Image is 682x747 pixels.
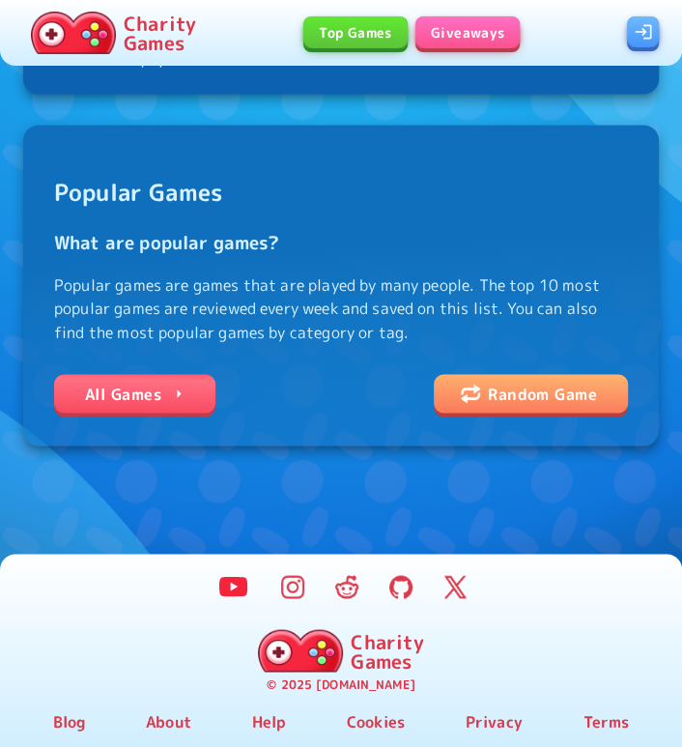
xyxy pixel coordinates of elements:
[23,8,204,58] a: Charity Games
[267,675,414,694] p: © 2025 [DOMAIN_NAME]
[415,16,521,48] a: Giveaways
[31,12,116,54] img: Charity.Games
[443,575,467,598] img: Twitter Logo
[53,709,86,733] a: Blog
[583,709,629,733] a: Terms
[124,14,196,52] p: Charity Games
[54,156,628,344] span: Popular games are games that are played by many people. The top 10 most popular games are reviewe...
[434,374,628,413] a: shuffle iconRandom Game
[252,709,287,733] a: Help
[250,625,431,675] a: Charity Games
[146,709,191,733] a: About
[258,629,343,672] img: Charity.Games
[54,175,628,210] h2: Popular Games
[351,631,423,670] p: Charity Games
[54,374,215,413] a: All Games
[461,384,480,403] img: shuffle icon
[466,709,523,733] a: Privacy
[335,575,358,598] img: Reddit Logo
[54,229,628,256] h3: What are popular games?
[347,709,405,733] a: Cookies
[303,16,408,48] a: Top Games
[389,575,412,598] img: GitHub Logo
[281,575,304,598] img: Instagram Logo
